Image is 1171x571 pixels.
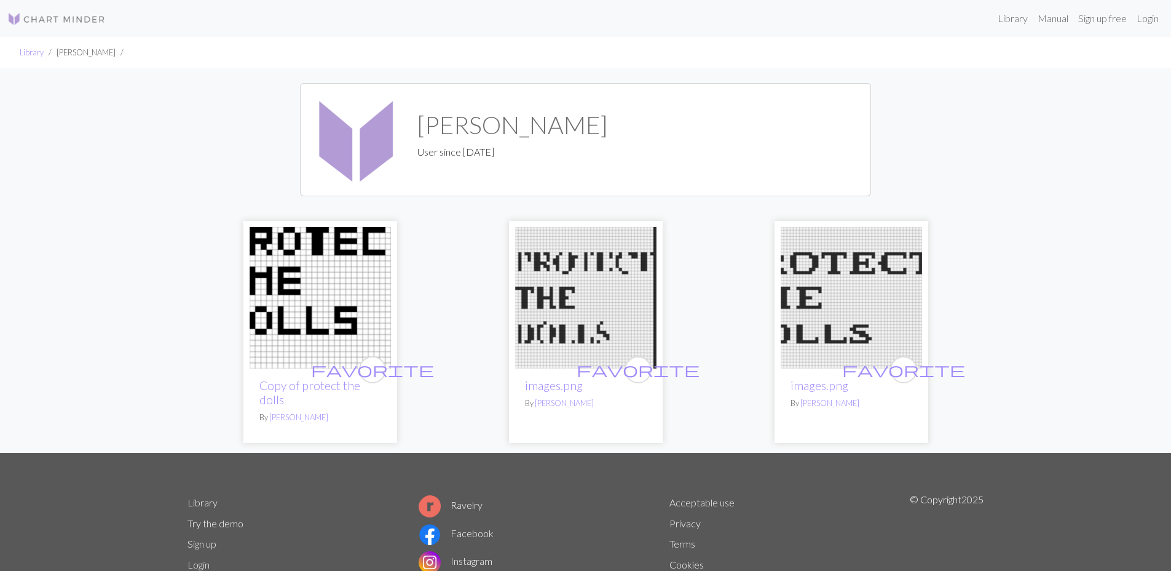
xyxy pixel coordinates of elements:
a: protect the dolls [250,290,391,302]
span: favorite [842,360,965,379]
a: Sign up [187,538,216,549]
i: favourite [842,357,965,382]
a: Try the demo [187,517,243,529]
img: Ravelry logo [419,495,441,517]
a: Library [20,47,44,57]
img: protect the dolls [250,227,391,369]
a: images.png [791,378,848,393]
button: favourite [359,356,386,383]
button: favourite [625,356,652,383]
i: favourite [311,357,434,382]
button: favourite [890,356,917,383]
h1: [PERSON_NAME] [417,110,607,140]
img: Danah Monbec [310,94,403,186]
i: favourite [577,357,700,382]
p: By [259,412,381,423]
a: Copy of protect the dolls [259,378,360,407]
a: [PERSON_NAME] [269,412,328,422]
p: User since [DATE] [417,145,607,159]
a: Manual [1033,6,1073,31]
a: images.png [525,378,583,393]
a: Ravelry [419,499,483,511]
a: Library [187,497,218,508]
a: [PERSON_NAME] [800,398,859,408]
li: [PERSON_NAME] [44,47,116,58]
a: Privacy [669,517,701,529]
a: Login [187,559,210,570]
p: By [525,397,647,409]
img: images.png [515,227,656,369]
span: favorite [311,360,434,379]
a: Instagram [419,555,492,567]
a: Terms [669,538,695,549]
img: images.png [781,227,922,369]
a: images.png [781,290,922,302]
a: Facebook [419,527,494,539]
a: Acceptable use [669,497,735,508]
a: Library [993,6,1033,31]
a: [PERSON_NAME] [535,398,594,408]
a: images.png [515,290,656,302]
a: Cookies [669,559,704,570]
span: favorite [577,360,700,379]
p: By [791,397,912,409]
a: Sign up free [1073,6,1132,31]
img: Facebook logo [419,524,441,546]
img: Logo [7,12,106,26]
a: Login [1132,6,1164,31]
